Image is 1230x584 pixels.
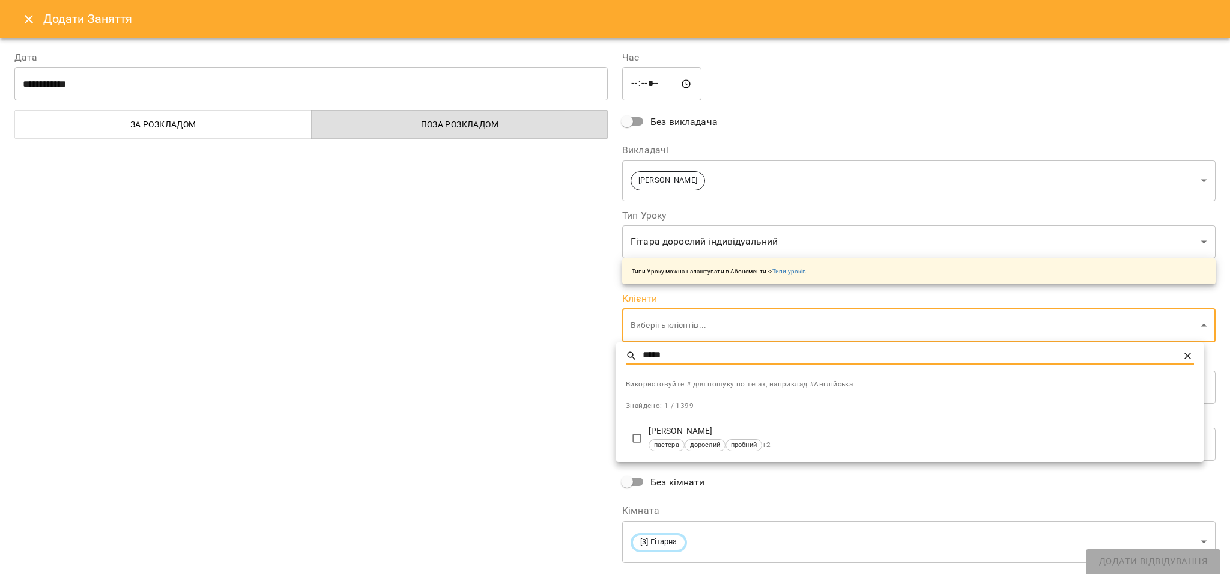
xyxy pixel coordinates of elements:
[626,379,1194,391] span: Використовуйте # для пошуку по тегах, наприклад #Англійська
[762,439,771,451] span: + 2
[626,401,694,410] span: Знайдено: 1 / 1399
[726,440,762,451] span: пробний
[649,440,684,451] span: пастера
[685,440,725,451] span: дорослий
[649,425,1194,437] p: [PERSON_NAME]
